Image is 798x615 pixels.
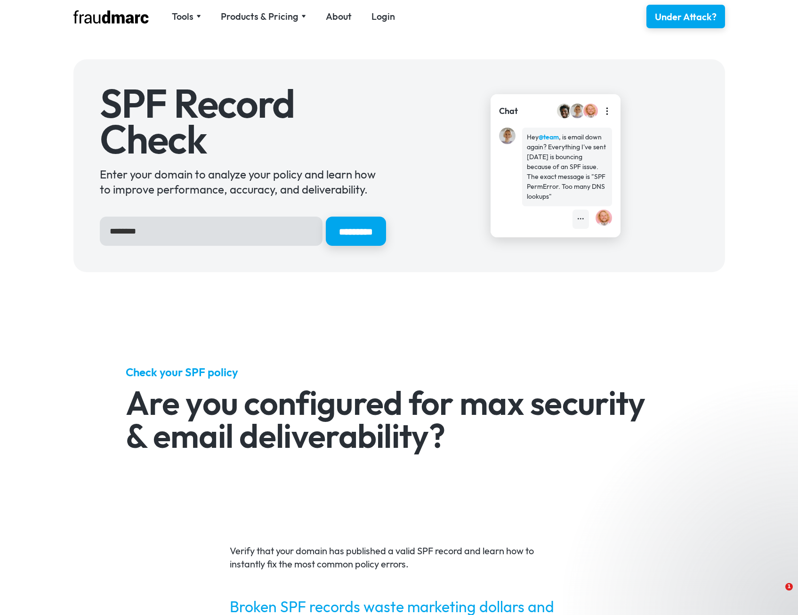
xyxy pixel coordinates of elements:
a: Under Attack? [646,5,725,28]
div: Tools [172,10,201,23]
div: Hey , is email down again? Everything I've sent [DATE] is bouncing because of an SPF issue. The e... [527,132,607,202]
h5: Check your SPF policy [126,364,672,380]
span: 1 [785,583,793,591]
h2: Are you configured for max security & email deliverability? [126,386,672,452]
strong: @team [539,133,559,141]
a: About [326,10,352,23]
div: ••• [577,214,584,224]
h1: SPF Record Check [100,86,386,157]
div: Enter your domain to analyze your policy and learn how to improve performance, accuracy, and deli... [100,167,386,197]
a: Login [371,10,395,23]
div: Under Attack? [655,10,717,24]
iframe: Intercom live chat [766,583,789,606]
div: Tools [172,10,193,23]
p: Verify that your domain has published a valid SPF record and learn how to instantly fix the most ... [230,544,568,571]
form: Hero Sign Up Form [100,217,386,246]
div: Products & Pricing [221,10,298,23]
div: Chat [499,105,518,117]
div: Products & Pricing [221,10,306,23]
